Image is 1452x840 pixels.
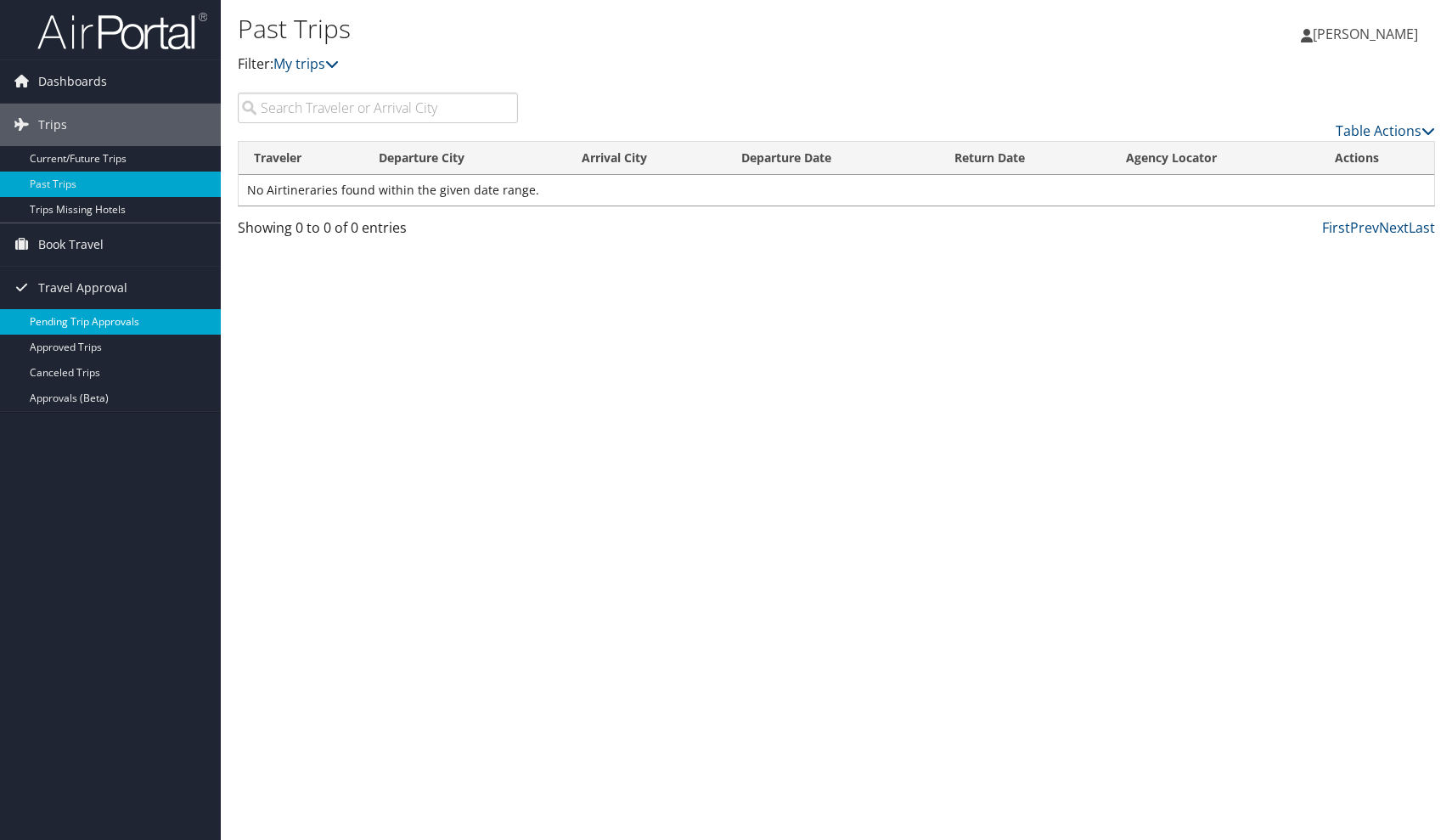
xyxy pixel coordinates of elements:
[273,54,339,73] a: My trips
[239,142,363,175] th: Traveler: activate to sort column ascending
[38,267,127,309] span: Travel Approval
[1379,218,1409,237] a: Next
[38,104,67,146] span: Trips
[1350,218,1379,237] a: Prev
[38,60,107,103] span: Dashboards
[239,175,1434,206] td: No Airtineraries found within the given date range.
[1320,142,1434,175] th: Actions
[1111,142,1320,175] th: Agency Locator: activate to sort column ascending
[238,11,1036,47] h1: Past Trips
[1322,218,1350,237] a: First
[38,223,104,266] span: Book Travel
[363,142,566,175] th: Departure City: activate to sort column ascending
[1409,218,1435,237] a: Last
[726,142,939,175] th: Departure Date: activate to sort column ascending
[238,54,1036,76] p: Filter:
[37,11,207,51] img: airportal-logo.png
[1301,8,1435,59] a: [PERSON_NAME]
[1336,121,1435,140] a: Table Actions
[566,142,726,175] th: Arrival City: activate to sort column ascending
[1313,25,1418,43] span: [PERSON_NAME]
[238,93,518,123] input: Search Traveler or Arrival City
[238,217,518,246] div: Showing 0 to 0 of 0 entries
[939,142,1112,175] th: Return Date: activate to sort column ascending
